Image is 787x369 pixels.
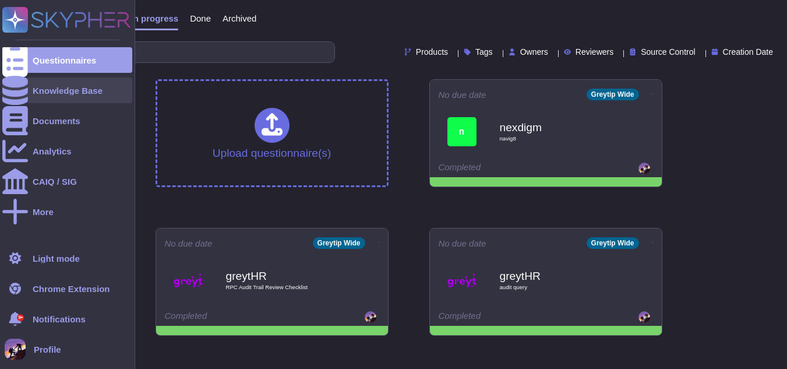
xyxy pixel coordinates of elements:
[17,314,24,321] div: 9+
[2,78,132,103] a: Knowledge Base
[33,117,80,125] div: Documents
[33,177,77,186] div: CAIQ / SIG
[174,266,203,295] img: Logo
[213,108,331,159] div: Upload questionnaire(s)
[33,315,86,324] span: Notifications
[33,254,80,263] div: Light mode
[500,122,616,133] b: nexdigm
[2,336,34,362] button: user
[723,48,773,56] span: Creation Date
[447,117,477,146] div: n
[33,86,103,95] div: Knowledge Base
[520,48,548,56] span: Owners
[416,48,448,56] span: Products
[165,311,308,323] div: Completed
[576,48,613,56] span: Reviewers
[475,48,493,56] span: Tags
[33,284,110,293] div: Chrome Extension
[2,276,132,301] a: Chrome Extension
[33,56,96,65] div: Questionnaires
[223,14,256,23] span: Archived
[587,237,639,249] div: Greytip Wide
[2,168,132,194] a: CAIQ / SIG
[500,284,616,290] span: audit query
[165,239,213,248] span: No due date
[33,147,72,156] div: Analytics
[5,339,26,360] img: user
[439,239,486,248] span: No due date
[190,14,211,23] span: Done
[638,311,650,323] img: user
[447,266,477,295] img: Logo
[439,90,486,99] span: No due date
[226,270,343,282] b: greytHR
[439,163,581,174] div: Completed
[130,14,178,23] span: In progress
[226,284,343,290] span: RPC Audit Trail Review Checklist
[500,136,616,142] span: navig8
[365,311,376,323] img: user
[500,270,616,282] b: greytHR
[34,345,61,354] span: Profile
[33,208,54,216] div: More
[638,163,650,174] img: user
[587,89,639,100] div: Greytip Wide
[439,311,581,323] div: Completed
[2,138,132,164] a: Analytics
[2,108,132,133] a: Documents
[641,48,695,56] span: Source Control
[46,42,334,62] input: Search by keywords
[313,237,365,249] div: Greytip Wide
[2,47,132,73] a: Questionnaires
